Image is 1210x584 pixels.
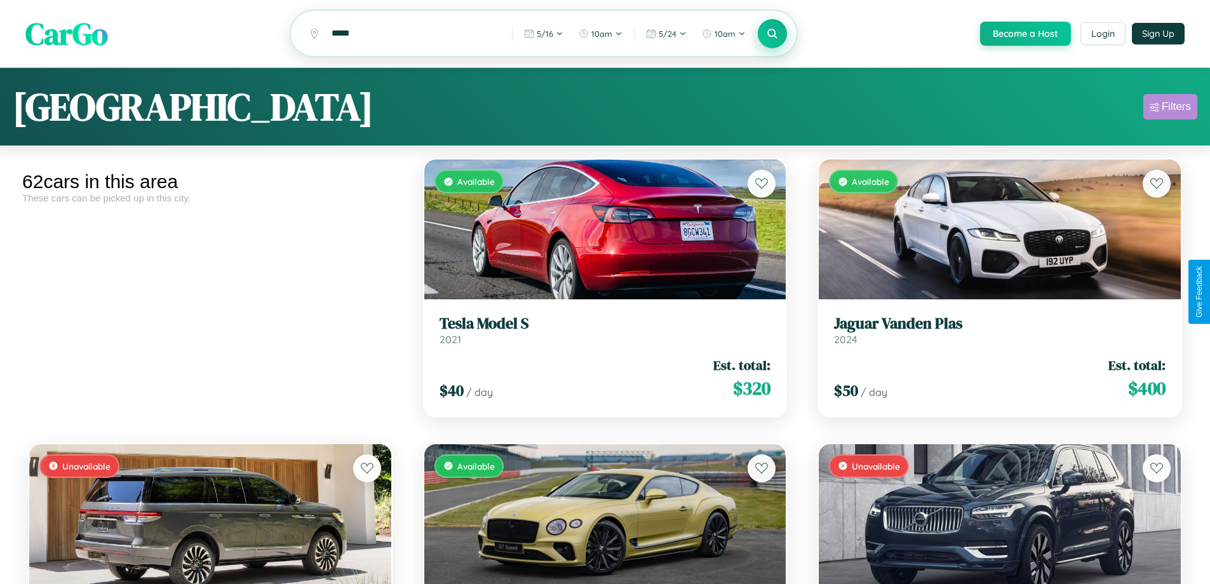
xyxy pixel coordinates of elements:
span: 5 / 16 [537,29,553,39]
span: $ 400 [1128,376,1166,401]
h3: Jaguar Vanden Plas [834,315,1166,333]
button: Filters [1143,94,1197,119]
h3: Tesla Model S [440,315,771,333]
span: $ 320 [733,376,770,401]
button: 10am [696,24,752,44]
span: 2021 [440,333,461,346]
span: Unavailable [852,461,900,472]
span: / day [466,386,493,398]
span: $ 50 [834,380,858,401]
span: Unavailable [62,461,111,472]
span: Available [457,461,495,472]
a: Jaguar Vanden Plas2024 [834,315,1166,346]
span: 2024 [834,333,857,346]
span: CarGo [25,13,108,55]
button: Login [1080,22,1126,45]
span: Est. total: [1108,356,1166,374]
h1: [GEOGRAPHIC_DATA] [13,81,373,133]
span: 5 / 24 [659,29,676,39]
span: 10am [715,29,736,39]
div: Give Feedback [1195,266,1204,318]
div: 62 cars in this area [22,171,398,193]
span: 10am [591,29,612,39]
button: 10am [572,24,629,44]
div: These cars can be picked up in this city. [22,193,398,203]
button: 5/16 [518,24,570,44]
button: 5/24 [640,24,693,44]
button: Become a Host [980,22,1071,46]
span: $ 40 [440,380,464,401]
a: Tesla Model S2021 [440,315,771,346]
button: Sign Up [1132,23,1185,44]
span: Est. total: [713,356,770,374]
span: Available [457,176,495,187]
span: / day [861,386,887,398]
div: Filters [1162,100,1191,113]
span: Available [852,176,889,187]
